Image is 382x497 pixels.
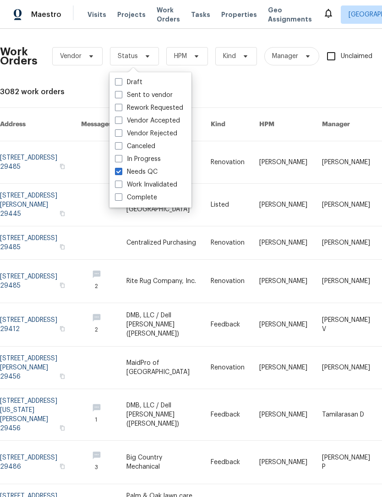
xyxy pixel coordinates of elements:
td: Centralized Purchasing [119,226,204,260]
label: Complete [115,193,157,202]
button: Copy Address [58,162,66,171]
td: Feedback [203,441,252,484]
span: Tasks [191,11,210,18]
td: [PERSON_NAME] V [315,303,378,347]
td: [PERSON_NAME] [252,303,315,347]
span: Vendor [60,52,82,61]
td: [PERSON_NAME] [252,441,315,484]
td: [PERSON_NAME] [315,141,378,184]
label: Rework Requested [115,103,183,112]
button: Copy Address [58,281,66,289]
td: [PERSON_NAME] [252,141,315,184]
label: Vendor Accepted [115,116,180,125]
td: Renovation [203,347,252,389]
td: DMB, LLC / Dell [PERSON_NAME] ([PERSON_NAME]) [119,389,204,441]
span: Visits [87,10,106,19]
td: Renovation [203,260,252,303]
span: HPM [174,52,187,61]
td: Feedback [203,303,252,347]
label: In Progress [115,155,161,164]
td: [PERSON_NAME] [252,226,315,260]
td: Tamilarasan D [315,389,378,441]
td: [PERSON_NAME] [252,347,315,389]
td: Big Country Mechanical [119,441,204,484]
td: [PERSON_NAME] [252,389,315,441]
span: Properties [221,10,257,19]
span: Geo Assignments [268,5,312,24]
button: Copy Address [58,424,66,432]
label: Draft [115,78,142,87]
span: Status [118,52,138,61]
td: [PERSON_NAME] [252,260,315,303]
th: HPM [252,108,315,141]
span: Maestro [31,10,61,19]
label: Sent to vendor [115,91,173,100]
td: Renovation [203,141,252,184]
label: Work Invalidated [115,180,177,189]
span: Unclaimed [341,52,372,61]
button: Copy Address [58,372,66,380]
td: [PERSON_NAME] [315,347,378,389]
td: MaidPro of [GEOGRAPHIC_DATA] [119,347,204,389]
span: Work Orders [157,5,180,24]
label: Needs QC [115,167,158,176]
button: Copy Address [58,462,66,470]
td: [PERSON_NAME] P [315,441,378,484]
span: Kind [223,52,236,61]
label: Vendor Rejected [115,129,177,138]
th: Manager [315,108,378,141]
th: Kind [203,108,252,141]
td: Listed [203,184,252,226]
td: [PERSON_NAME] [252,184,315,226]
td: DMB, LLC / Dell [PERSON_NAME] ([PERSON_NAME]) [119,303,204,347]
td: [PERSON_NAME] [315,184,378,226]
td: Feedback [203,389,252,441]
td: [PERSON_NAME] [315,226,378,260]
label: Canceled [115,142,155,151]
td: [PERSON_NAME] [315,260,378,303]
button: Copy Address [58,325,66,333]
td: Renovation [203,226,252,260]
th: Messages [74,108,119,141]
span: Manager [272,52,298,61]
button: Copy Address [58,243,66,251]
td: Rite Rug Company, Inc. [119,260,204,303]
button: Copy Address [58,209,66,218]
span: Projects [117,10,146,19]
